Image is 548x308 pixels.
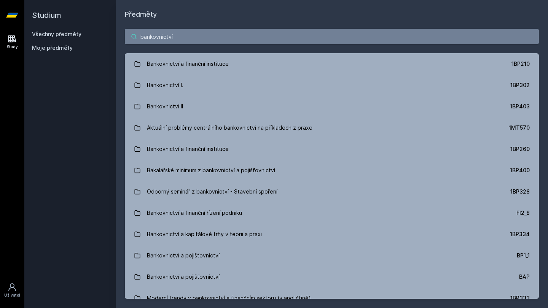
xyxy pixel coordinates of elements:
[4,292,20,298] div: Uživatel
[125,29,539,44] input: Název nebo ident předmětu…
[2,279,23,302] a: Uživatel
[147,291,311,306] div: Moderní trendy v bankovnictví a finančním sektoru (v angličtině)
[147,248,220,263] div: Bankovnictví a pojišťovnictví
[147,56,229,71] div: Bankovnictví a finanční instituce
[511,60,530,68] div: 1BP210
[147,120,312,135] div: Aktuální problémy centrálního bankovnictví na příkladech z praxe
[7,44,18,50] div: Study
[32,44,73,52] span: Moje předměty
[509,124,530,132] div: 1MT570
[510,103,530,110] div: 1BP403
[519,273,530,281] div: BAP
[125,224,539,245] a: Bankovnictví a kapitálové trhy v teorii a praxi 1BP334
[517,252,530,259] div: BP1_1
[125,266,539,287] a: Bankovnictví a pojišťovnictví BAP
[516,209,530,217] div: FI2_8
[147,99,183,114] div: Bankovnictví II
[510,81,530,89] div: 1BP302
[2,30,23,54] a: Study
[510,188,530,195] div: 1BP328
[125,53,539,75] a: Bankovnictví a finanční instituce 1BP210
[147,141,229,157] div: Bankovnictví a finanční instituce
[125,160,539,181] a: Bakalářské minimum z bankovnictví a pojišťovnictví 1BP400
[125,181,539,202] a: Odborný seminář z bankovnictví - Stavební spoření 1BP328
[125,9,539,20] h1: Předměty
[510,294,530,302] div: 1BP333
[510,230,530,238] div: 1BP334
[147,163,275,178] div: Bakalářské minimum z bankovnictví a pojišťovnictví
[510,167,530,174] div: 1BP400
[147,269,220,284] div: Bankovnictví a pojišťovnictví
[510,145,530,153] div: 1BP260
[147,205,242,221] div: Bankovnictví a finanční řízení podniku
[125,202,539,224] a: Bankovnictví a finanční řízení podniku FI2_8
[147,227,262,242] div: Bankovnictví a kapitálové trhy v teorii a praxi
[32,31,81,37] a: Všechny předměty
[125,117,539,138] a: Aktuální problémy centrálního bankovnictví na příkladech z praxe 1MT570
[125,138,539,160] a: Bankovnictví a finanční instituce 1BP260
[125,245,539,266] a: Bankovnictví a pojišťovnictví BP1_1
[147,184,277,199] div: Odborný seminář z bankovnictví - Stavební spoření
[125,96,539,117] a: Bankovnictví II 1BP403
[125,75,539,96] a: Bankovnictví I. 1BP302
[147,78,183,93] div: Bankovnictví I.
